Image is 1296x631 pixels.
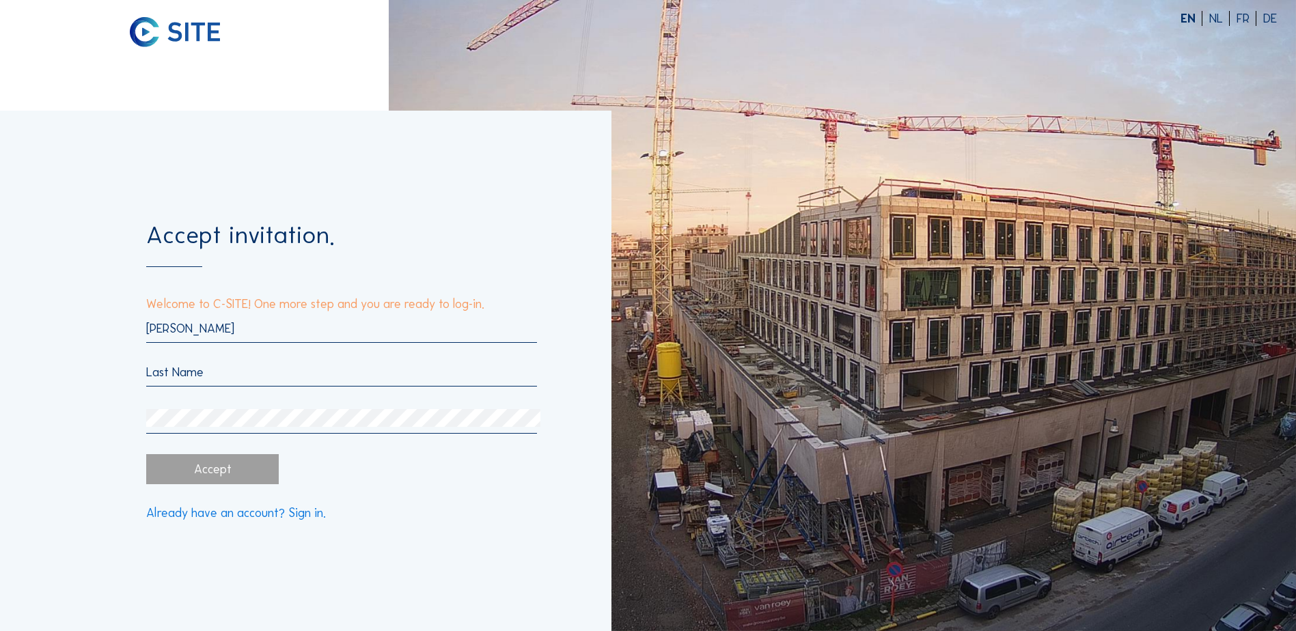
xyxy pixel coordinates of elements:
div: Accept [146,454,278,483]
div: EN [1181,12,1202,25]
p: Welcome to C-SITE! One more step and you are ready to log-in. [146,298,537,310]
input: Last Name [146,365,537,380]
input: First Name [146,321,537,336]
img: C-SITE logo [130,17,221,48]
div: FR [1237,12,1256,25]
div: DE [1263,12,1277,25]
div: Accept invitation. [146,223,537,268]
div: NL [1209,12,1230,25]
a: Already have an account? Sign in. [146,507,326,519]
